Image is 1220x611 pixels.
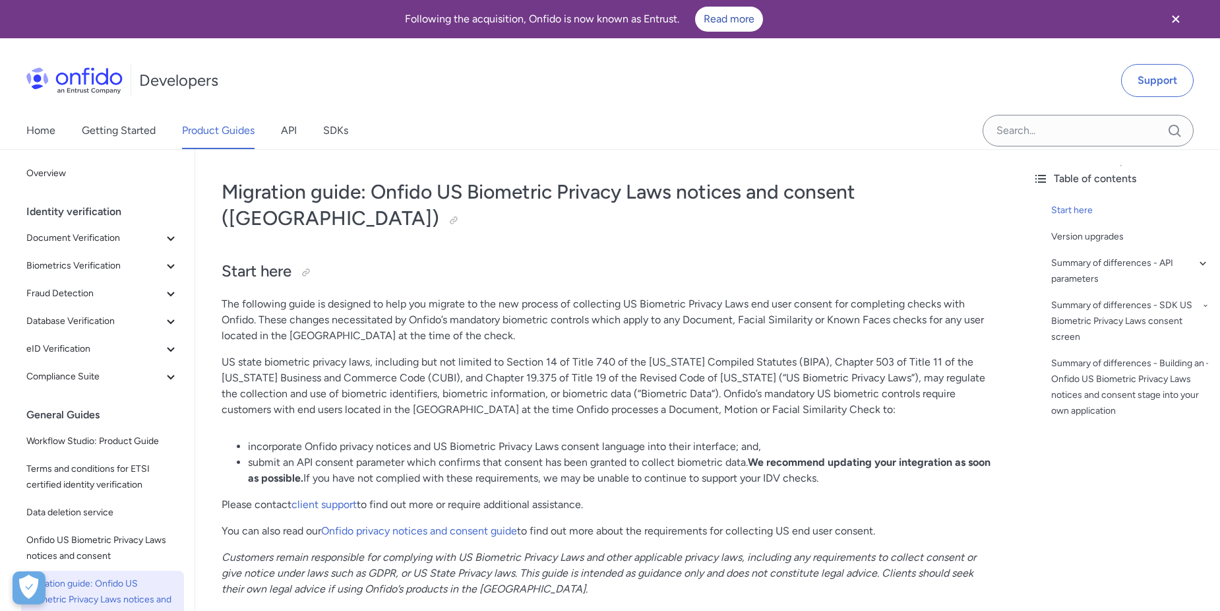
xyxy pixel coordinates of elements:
[26,199,189,225] div: Identity verification
[26,166,179,181] span: Overview
[21,499,184,526] a: Data deletion service
[21,225,184,251] button: Document Verification
[13,571,46,604] button: Open Preferences
[281,112,297,149] a: API
[13,571,46,604] div: Cookie Preferences
[82,112,156,149] a: Getting Started
[21,364,184,390] button: Compliance Suite
[26,258,163,274] span: Biometrics Verification
[26,461,179,493] span: Terms and conditions for ETSI certified identity verification
[222,497,996,513] p: Please contact to find out more or require additional assistance.
[21,428,184,455] a: Workflow Studio: Product Guide
[222,179,996,232] h1: Migration guide: Onfido US Biometric Privacy Laws notices and consent ([GEOGRAPHIC_DATA])
[26,112,55,149] a: Home
[21,160,184,187] a: Overview
[1051,229,1209,245] a: Version upgrades
[323,112,348,149] a: SDKs
[16,7,1151,32] div: Following the acquisition, Onfido is now known as Entrust.
[26,402,189,428] div: General Guides
[21,456,184,498] a: Terms and conditions for ETSI certified identity verification
[139,70,218,91] h1: Developers
[1051,298,1209,345] a: Summary of differences - SDK US Biometric Privacy Laws consent screen
[21,336,184,362] button: eID Verification
[21,308,184,335] button: Database Verification
[21,527,184,569] a: Onfido US Biometric Privacy Laws notices and consent
[983,115,1194,146] input: Onfido search input field
[26,369,163,385] span: Compliance Suite
[248,439,996,455] li: incorporate Onfido privacy notices and US Biometric Privacy Laws consent language into their inte...
[222,551,976,595] em: Customers remain responsible for complying with US Biometric Privacy Laws and other applicable pr...
[21,280,184,307] button: Fraud Detection
[26,230,163,246] span: Document Verification
[26,532,179,564] span: Onfido US Biometric Privacy Laws notices and consent
[291,498,357,511] a: client support
[1168,11,1184,27] svg: Close banner
[222,354,996,418] p: US state biometric privacy laws, including but not limited to Section 14 of Title 740 of the [US_...
[695,7,763,32] a: Read more
[1051,356,1209,419] a: Summary of differences - Building an Onfido US Biometric Privacy Laws notices and consent stage i...
[182,112,255,149] a: Product Guides
[1051,255,1209,287] a: Summary of differences - API parameters
[1121,64,1194,97] a: Support
[222,296,996,344] p: The following guide is designed to help you migrate to the new process of collecting US Biometric...
[26,434,179,449] span: Workflow Studio: Product Guide
[26,505,179,521] span: Data deletion service
[26,341,163,357] span: eID Verification
[1033,171,1209,187] div: Table of contents
[248,456,991,484] strong: We recommend updating your integration as soon as possible.
[248,455,996,486] li: submit an API consent parameter which confirms that consent has been granted to collect biometric...
[26,67,123,94] img: Onfido Logo
[21,253,184,279] button: Biometrics Verification
[26,313,163,329] span: Database Verification
[321,525,517,537] a: Onfido privacy notices and consent guide
[222,261,996,283] h2: Start here
[222,523,996,539] p: You can also read our to find out more about the requirements for collecting US end user consent.
[1051,203,1209,218] a: Start here
[1151,3,1200,36] button: Close banner
[26,286,163,302] span: Fraud Detection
